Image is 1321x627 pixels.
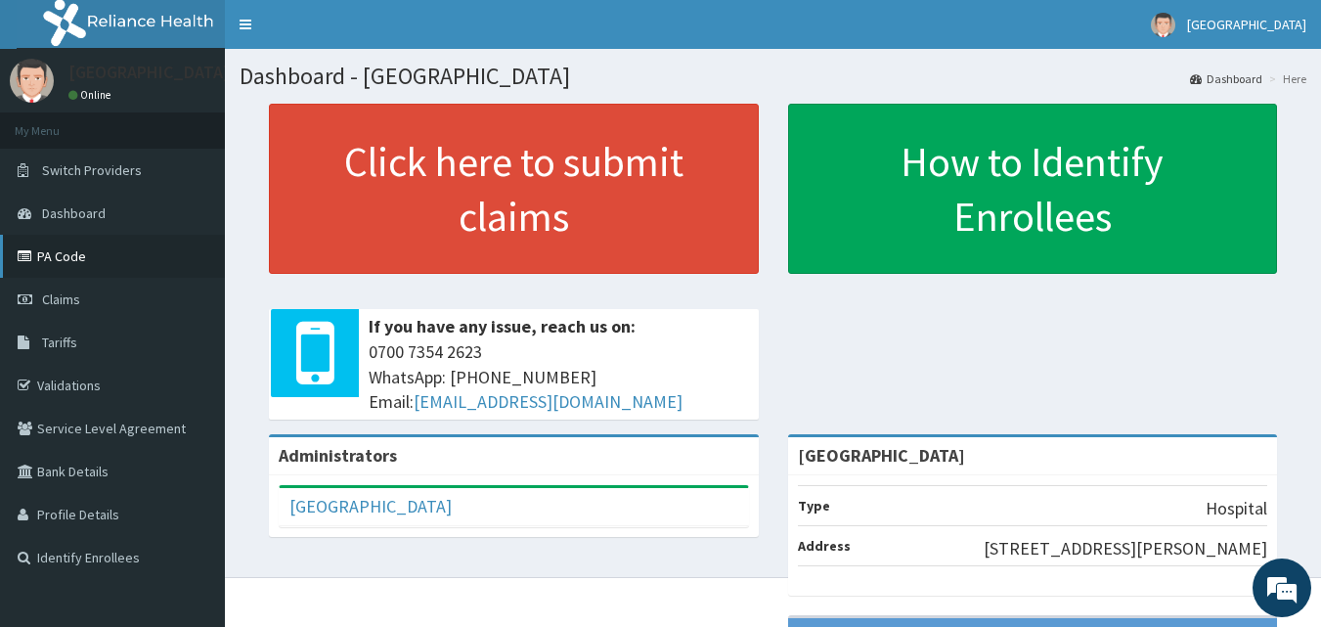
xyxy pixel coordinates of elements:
b: Type [798,497,830,515]
a: Click here to submit claims [269,104,759,274]
b: Address [798,537,851,555]
a: [EMAIL_ADDRESS][DOMAIN_NAME] [414,390,683,413]
textarea: Type your message and hit 'Enter' [10,419,373,487]
h1: Dashboard - [GEOGRAPHIC_DATA] [240,64,1306,89]
div: Chat with us now [102,110,329,135]
img: User Image [1151,13,1175,37]
span: [GEOGRAPHIC_DATA] [1187,16,1306,33]
li: Here [1264,70,1306,87]
b: If you have any issue, reach us on: [369,315,636,337]
p: [STREET_ADDRESS][PERSON_NAME] [984,536,1267,561]
a: Online [68,88,115,102]
img: User Image [10,59,54,103]
p: Hospital [1206,496,1267,521]
span: 0700 7354 2623 WhatsApp: [PHONE_NUMBER] Email: [369,339,749,415]
b: Administrators [279,444,397,467]
span: Dashboard [42,204,106,222]
a: [GEOGRAPHIC_DATA] [289,495,452,517]
a: How to Identify Enrollees [788,104,1278,274]
span: We're online! [113,189,270,386]
img: d_794563401_company_1708531726252_794563401 [36,98,79,147]
div: Minimize live chat window [321,10,368,57]
span: Switch Providers [42,161,142,179]
a: Dashboard [1190,70,1262,87]
span: Tariffs [42,334,77,351]
strong: [GEOGRAPHIC_DATA] [798,444,965,467]
p: [GEOGRAPHIC_DATA] [68,64,230,81]
span: Claims [42,291,80,308]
